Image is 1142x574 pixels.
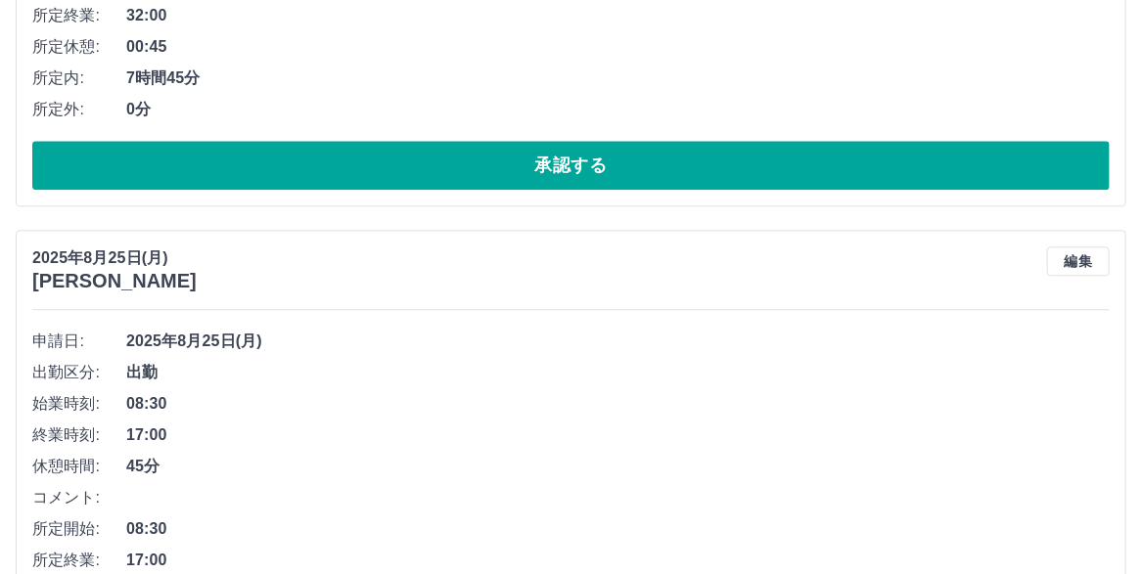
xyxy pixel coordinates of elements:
span: 始業時刻: [32,392,126,416]
span: 出勤 [126,361,1110,384]
span: 17:00 [126,423,1110,447]
span: 2025年8月25日(月) [126,330,1110,353]
button: 承認する [32,141,1110,190]
button: 編集 [1047,246,1110,276]
span: 所定休憩: [32,35,126,59]
span: 7時間45分 [126,66,1110,90]
span: 終業時刻: [32,423,126,447]
span: 所定終業: [32,549,126,572]
span: 45分 [126,455,1110,478]
span: 00:45 [126,35,1110,59]
span: 08:30 [126,517,1110,541]
span: 08:30 [126,392,1110,416]
span: 所定終業: [32,4,126,27]
span: 申請日: [32,330,126,353]
span: 所定開始: [32,517,126,541]
span: 17:00 [126,549,1110,572]
span: コメント: [32,486,126,509]
span: 0分 [126,98,1110,121]
h3: [PERSON_NAME] [32,270,197,292]
span: 所定外: [32,98,126,121]
span: 所定内: [32,66,126,90]
p: 2025年8月25日(月) [32,246,197,270]
span: 休憩時間: [32,455,126,478]
span: 出勤区分: [32,361,126,384]
span: 32:00 [126,4,1110,27]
